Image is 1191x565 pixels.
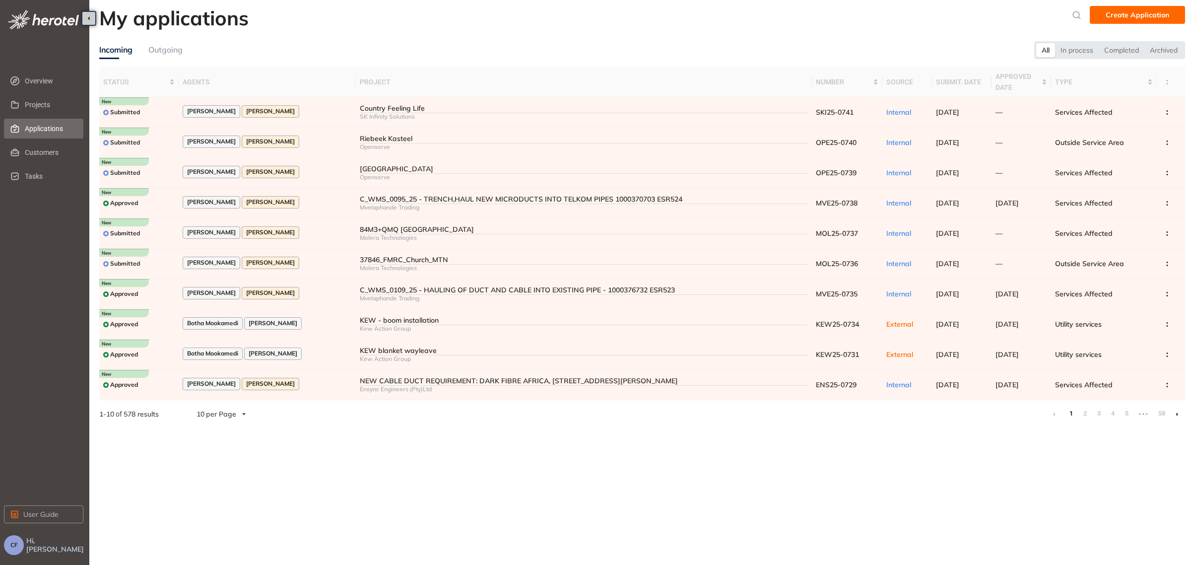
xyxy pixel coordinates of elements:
div: Riebeek Kasteel [360,135,807,143]
span: [DATE] [995,199,1019,208]
span: [PERSON_NAME] [246,289,295,296]
div: NEW CABLE DUCT REQUIREMENT: DARK FIBRE AFRICA, [STREET_ADDRESS][PERSON_NAME] [360,377,807,385]
span: MOL25-0737 [816,229,858,238]
strong: 1 - 10 [99,410,114,419]
li: Next Page [1169,406,1185,422]
span: Utility services [1055,320,1102,329]
span: [DATE] [936,108,959,117]
div: Archived [1144,43,1183,57]
span: [PERSON_NAME] [246,168,295,175]
div: C_WMS_0109_25 - HAULING OF DUCT AND CABLE INTO EXISTING PIPE - 1000376732 ESR523 [360,286,807,294]
span: Applications [25,119,75,139]
span: User Guide [23,509,59,520]
div: Mvelaphande Trading [360,295,807,302]
span: OPE25-0740 [816,138,857,147]
h2: My applications [99,6,249,30]
th: source [882,67,932,97]
div: Kew Action Group [360,355,807,362]
span: [DATE] [995,380,1019,389]
span: [DATE] [936,380,959,389]
span: MVE25-0738 [816,199,858,208]
span: Submitted [110,109,140,116]
span: Services Affected [1055,108,1113,117]
span: [PERSON_NAME] [187,138,236,145]
span: KEW25-0734 [816,320,859,329]
div: Openserve [360,143,807,150]
a: 3 [1094,406,1104,421]
span: Utility services [1055,350,1102,359]
button: User Guide [4,505,83,523]
div: KEW - boom installation [360,316,807,325]
span: External [886,350,913,359]
a: 4 [1108,406,1118,421]
span: [PERSON_NAME] [246,108,295,115]
span: Services Affected [1055,229,1113,238]
span: Services Affected [1055,199,1113,208]
span: [DATE] [936,168,959,177]
span: Submitted [110,230,140,237]
li: 5 [1122,406,1131,422]
span: Approved [110,200,138,207]
span: [DATE] [936,138,959,147]
span: [DATE] [936,289,959,298]
span: Internal [886,229,911,238]
li: Next 5 Pages [1135,406,1151,422]
span: [DATE] [936,199,959,208]
div: 37846_FMRC_Church_MTN [360,256,807,264]
span: Botha Mookamedi [187,320,238,327]
span: [PERSON_NAME] [249,350,297,357]
span: status [103,76,167,87]
img: logo [8,10,79,29]
span: KEW25-0731 [816,350,859,359]
div: 84M3+QMQ [GEOGRAPHIC_DATA] [360,225,807,234]
span: Internal [886,108,911,117]
span: Customers [25,142,75,162]
span: Services Affected [1055,168,1113,177]
th: type [1051,67,1157,97]
li: 4 [1108,406,1118,422]
span: Internal [886,259,911,268]
span: ENS25-0729 [816,380,857,389]
div: Outgoing [148,44,183,56]
span: [PERSON_NAME] [187,380,236,387]
span: Approved [110,290,138,297]
span: External [886,320,913,329]
div: C_WMS_0095_25 - TRENCH,HAUL NEW MICRODUCTS INTO TELKOM PIPES 1000370703 ESR524 [360,195,807,204]
div: Country Feeling Life [360,104,807,113]
span: MVE25-0735 [816,289,858,298]
span: Submitted [110,169,140,176]
span: Services Affected [1055,380,1113,389]
span: Hi, [PERSON_NAME] [26,537,85,554]
span: Internal [886,168,911,177]
div: Openserve [360,174,807,181]
span: [DATE] [936,229,959,238]
th: number [812,67,882,97]
span: Submitted [110,260,140,267]
div: Molera Technologies [360,234,807,241]
span: [PERSON_NAME] [187,229,236,236]
span: [DATE] [995,289,1019,298]
button: CF [4,535,24,555]
span: MOL25-0736 [816,259,858,268]
span: — [995,168,1002,177]
div: All [1036,43,1055,57]
div: Molera Technologies [360,265,807,272]
span: Internal [886,289,911,298]
th: submit. date [932,67,992,97]
span: [DATE] [936,350,959,359]
span: Approved [110,351,138,358]
span: Internal [886,138,911,147]
span: Services Affected [1055,289,1113,298]
th: project [356,67,811,97]
span: [PERSON_NAME] [187,199,236,206]
span: [PERSON_NAME] [249,320,297,327]
span: [PERSON_NAME] [187,168,236,175]
span: Submitted [110,139,140,146]
span: Projects [25,95,75,115]
span: [DATE] [995,320,1019,329]
span: Internal [886,199,911,208]
button: Create Application [1090,6,1185,24]
span: 578 results [124,410,159,419]
a: 5 [1122,406,1131,421]
div: In process [1055,43,1099,57]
